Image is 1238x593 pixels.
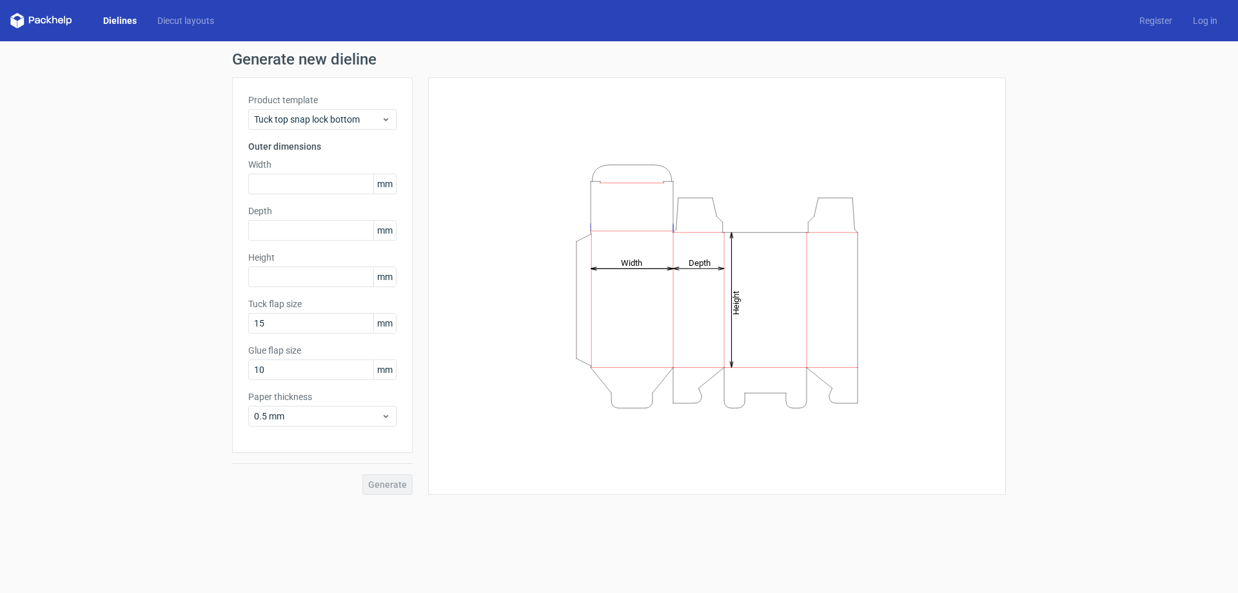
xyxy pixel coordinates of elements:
label: Product template [248,94,397,106]
span: mm [373,267,396,286]
h1: Generate new dieline [232,52,1006,67]
span: mm [373,314,396,333]
tspan: Width [621,257,642,267]
label: Width [248,158,397,171]
a: Diecut layouts [147,14,224,27]
label: Tuck flap size [248,297,397,310]
a: Log in [1183,14,1228,27]
span: mm [373,174,396,194]
label: Glue flap size [248,344,397,357]
span: 0.5 mm [254,410,381,423]
h3: Outer dimensions [248,140,397,153]
span: mm [373,360,396,379]
tspan: Height [731,290,741,314]
span: Tuck top snap lock bottom [254,113,381,126]
tspan: Depth [689,257,711,267]
a: Register [1129,14,1183,27]
label: Paper thickness [248,390,397,403]
label: Depth [248,205,397,217]
label: Height [248,251,397,264]
span: mm [373,221,396,240]
a: Dielines [93,14,147,27]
